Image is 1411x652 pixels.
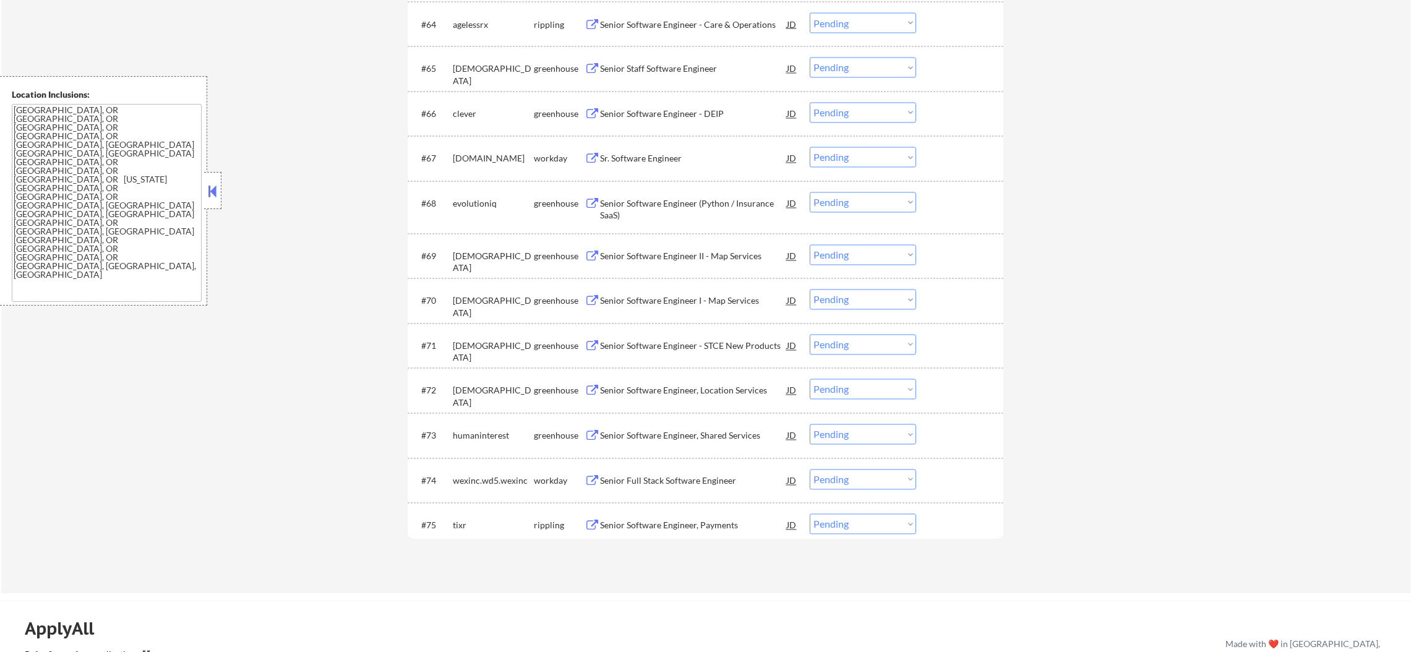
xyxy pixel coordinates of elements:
div: [DEMOGRAPHIC_DATA] [453,340,534,364]
div: #70 [421,295,443,307]
div: Senior Staff Software Engineer [600,63,787,75]
div: [DEMOGRAPHIC_DATA] [453,251,534,275]
div: JD [786,192,798,215]
div: #66 [421,108,443,121]
div: greenhouse [534,198,585,210]
div: JD [786,147,798,169]
div: Senior Software Engineer, Shared Services [600,430,787,442]
div: [DEMOGRAPHIC_DATA] [453,63,534,87]
div: greenhouse [534,430,585,442]
div: Senior Software Engineer II - Map Services [600,251,787,263]
div: Senior Software Engineer - Care & Operations [600,19,787,31]
div: clever [453,108,534,121]
div: greenhouse [534,251,585,263]
div: Senior Software Engineer I - Map Services [600,295,787,307]
div: #74 [421,475,443,487]
div: rippling [534,19,585,31]
div: Senior Software Engineer (Python / Insurance SaaS) [600,198,787,222]
div: JD [786,335,798,357]
div: JD [786,13,798,35]
div: workday [534,475,585,487]
div: greenhouse [534,340,585,353]
div: Location Inclusions: [12,88,202,101]
div: JD [786,245,798,267]
div: [DEMOGRAPHIC_DATA] [453,295,534,319]
div: #68 [421,198,443,210]
div: greenhouse [534,295,585,307]
div: #65 [421,63,443,75]
div: JD [786,58,798,80]
div: #69 [421,251,443,263]
div: JD [786,514,798,536]
div: JD [786,424,798,447]
div: [DEMOGRAPHIC_DATA] [453,385,534,409]
div: greenhouse [534,63,585,75]
div: JD [786,290,798,312]
div: #75 [421,520,443,532]
div: tixr [453,520,534,532]
div: ApplyAll [25,618,108,639]
div: #71 [421,340,443,353]
div: JD [786,103,798,125]
div: Senior Software Engineer, Location Services [600,385,787,397]
div: #73 [421,430,443,442]
div: greenhouse [534,385,585,397]
div: greenhouse [534,108,585,121]
div: evolutioniq [453,198,534,210]
div: wexinc.wd5.wexinc [453,475,534,487]
div: agelessrx [453,19,534,31]
div: #67 [421,153,443,165]
div: Senior Full Stack Software Engineer [600,475,787,487]
div: Senior Software Engineer - STCE New Products [600,340,787,353]
div: Sr. Software Engineer [600,153,787,165]
div: [DOMAIN_NAME] [453,153,534,165]
div: Senior Software Engineer - DEIP [600,108,787,121]
div: humaninterest [453,430,534,442]
div: Senior Software Engineer, Payments [600,520,787,532]
div: workday [534,153,585,165]
div: JD [786,470,798,492]
div: #72 [421,385,443,397]
div: rippling [534,520,585,532]
div: JD [786,379,798,401]
div: #64 [421,19,443,31]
